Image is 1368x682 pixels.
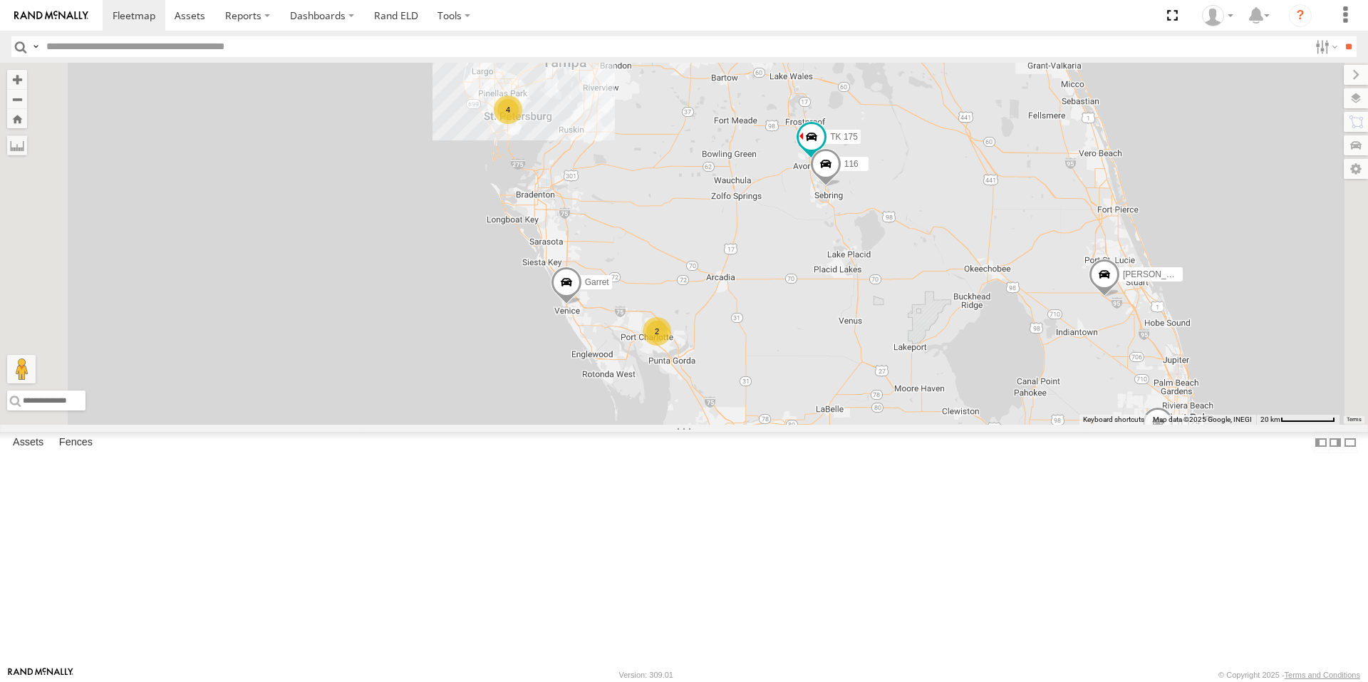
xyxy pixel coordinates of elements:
[1083,415,1144,425] button: Keyboard shortcuts
[1347,417,1362,423] a: Terms (opens in new tab)
[1310,36,1340,57] label: Search Filter Options
[6,433,51,453] label: Assets
[1343,432,1357,453] label: Hide Summary Table
[1153,415,1252,423] span: Map data ©2025 Google, INEGI
[1344,159,1368,179] label: Map Settings
[830,132,858,142] span: TK 175
[14,11,88,21] img: rand-logo.svg
[1285,671,1360,679] a: Terms and Conditions
[1260,415,1280,423] span: 20 km
[1256,415,1339,425] button: Map Scale: 20 km per 73 pixels
[643,317,671,346] div: 2
[30,36,41,57] label: Search Query
[619,671,673,679] div: Version: 309.01
[1218,671,1360,679] div: © Copyright 2025 -
[7,109,27,128] button: Zoom Home
[52,433,100,453] label: Fences
[494,95,522,124] div: 4
[1123,269,1193,279] span: [PERSON_NAME]
[1197,5,1238,26] div: Tyler Hedeen
[7,355,36,383] button: Drag Pegman onto the map to open Street View
[7,135,27,155] label: Measure
[7,70,27,89] button: Zoom in
[1289,4,1312,27] i: ?
[844,160,859,170] span: 116
[7,89,27,109] button: Zoom out
[1314,432,1328,453] label: Dock Summary Table to the Left
[585,277,609,287] span: Garret
[8,668,73,682] a: Visit our Website
[1328,432,1342,453] label: Dock Summary Table to the Right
